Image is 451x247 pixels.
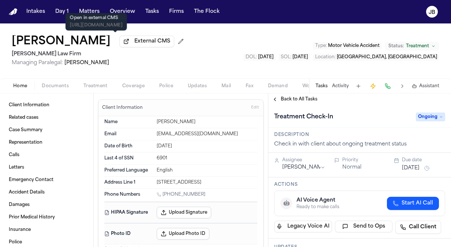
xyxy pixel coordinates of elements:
[315,44,327,48] span: Type :
[157,155,257,161] div: 6901
[402,157,445,163] div: Due date
[419,83,439,89] span: Assistant
[258,55,273,59] span: [DATE]
[70,15,123,21] p: Open in external CMS
[9,115,38,121] span: Related cases
[23,5,48,18] button: Intakes
[282,157,325,163] div: Assignee
[157,119,257,125] div: [PERSON_NAME]
[9,227,31,233] span: Insurance
[122,83,145,89] span: Coverage
[6,211,87,223] a: Prior Medical History
[395,221,441,234] a: Call Client
[385,42,439,51] button: Change status from Treatment
[9,8,18,15] a: Home
[9,189,45,195] span: Accident Details
[279,54,310,61] button: Edit SOL: 2027-08-28
[9,165,24,170] span: Letters
[191,5,223,18] button: The Flock
[368,81,378,91] button: Create Immediate Task
[274,182,445,188] h3: Actions
[6,99,87,111] a: Client Information
[402,200,433,207] span: Start AI Call
[157,167,257,173] div: English
[6,174,87,186] a: Emergency Contact
[316,83,328,89] button: Tasks
[104,207,152,218] dt: HIPAA Signature
[42,83,69,89] span: Documents
[313,42,382,49] button: Edit Type: Motor Vehicle Accident
[157,131,257,137] div: [EMAIL_ADDRESS][DOMAIN_NAME]
[412,83,439,89] button: Assistant
[119,36,174,47] button: External CMS
[157,207,211,218] button: Upload Signature
[6,162,87,173] a: Letters
[52,5,72,18] button: Day 1
[302,83,331,89] span: Workspaces
[422,164,431,173] button: Snooze task
[157,228,209,240] button: Upload Photo ID
[268,96,321,102] button: Back to All Tasks
[166,5,187,18] button: Firms
[12,50,187,59] h2: [PERSON_NAME] Law Firm
[12,60,63,66] span: Managing Paralegal:
[83,83,108,89] span: Treatment
[335,221,393,232] button: Send to Ops
[387,197,439,210] button: Start AI Call
[342,157,385,163] div: Priority
[9,152,19,158] span: Calls
[6,149,87,161] a: Calls
[416,113,445,121] span: Ongoing
[9,102,49,108] span: Client Information
[6,137,87,148] a: Representation
[383,81,393,91] button: Make a Call
[12,35,111,48] h1: [PERSON_NAME]
[281,55,291,59] span: SOL :
[249,102,261,114] button: Edit
[13,83,27,89] span: Home
[134,38,170,45] span: External CMS
[9,8,18,15] img: Finch Logo
[6,124,87,136] a: Case Summary
[353,81,364,91] button: Add Task
[268,83,288,89] span: Demand
[271,111,336,123] h1: Treatment Check-In
[297,197,339,204] div: AI Voice Agent
[157,192,205,198] a: Call 1 (254) 613-3644
[406,43,429,49] span: Treatment
[281,96,317,102] span: Back to All Tasks
[9,239,22,245] span: Police
[101,105,144,111] h3: Client Information
[246,55,257,59] span: DOL :
[9,202,30,208] span: Damages
[157,180,257,185] div: [STREET_ADDRESS]
[6,224,87,236] a: Insurance
[9,214,55,220] span: Prior Medical History
[283,200,290,207] span: 🤖
[70,22,123,28] p: [URL][DOMAIN_NAME]
[9,127,42,133] span: Case Summary
[104,180,152,185] dt: Address Line 1
[328,44,380,48] span: Motor Vehicle Accident
[246,83,253,89] span: Fax
[243,54,276,61] button: Edit DOL: 2025-08-28
[142,5,162,18] button: Tasks
[12,35,111,48] button: Edit matter name
[332,83,349,89] button: Activity
[64,60,109,66] span: [PERSON_NAME]
[313,54,439,61] button: Edit Location: Temple, TX
[6,187,87,198] a: Accident Details
[251,105,259,110] span: Edit
[6,199,87,211] a: Damages
[274,221,332,232] button: Legacy Voice AI
[337,55,437,59] span: [GEOGRAPHIC_DATA], [GEOGRAPHIC_DATA]
[388,43,404,49] span: Status:
[274,132,445,138] h3: Description
[342,164,361,171] button: Normal
[159,83,173,89] span: Police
